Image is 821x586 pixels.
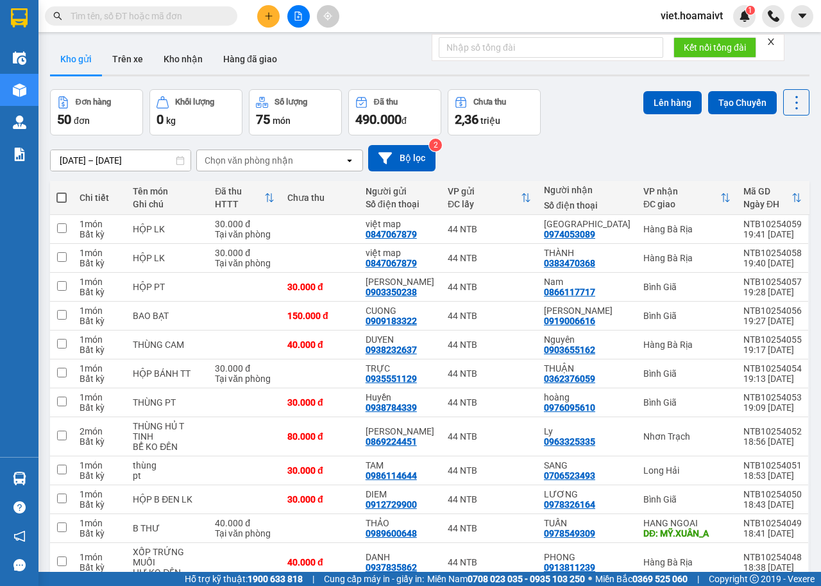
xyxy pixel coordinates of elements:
button: Bộ lọc [368,145,436,171]
div: 44 NTB [448,523,531,533]
div: NTB10254048 [743,552,802,562]
div: CUONG [366,306,435,316]
div: Hàng Bà Rịa [643,253,731,263]
div: HỘP LK [133,224,202,234]
div: 44 NTB [448,368,531,379]
div: NTB10254058 [743,248,802,258]
div: 0903655162 [544,345,595,355]
div: 44 NTB [448,282,531,292]
div: ĐC giao [643,199,720,209]
div: 44 NTB [448,431,531,442]
input: Nhập số tổng đài [439,37,663,58]
div: NTB10254059 [743,219,802,229]
div: Bất kỳ [80,436,120,447]
span: 0 [157,112,164,127]
div: 150.000 đ [287,311,353,321]
div: SANG [544,460,631,470]
div: Chọn văn phòng nhận [205,154,293,167]
div: Hàng Bà Rịa [643,557,731,567]
div: 40.000 đ [215,518,275,528]
div: 0903350238 [366,287,417,297]
div: Khối lượng [175,98,214,107]
div: ĐC lấy [448,199,521,209]
div: 80.000 đ [287,431,353,442]
span: Cung cấp máy in - giấy in: [324,572,424,586]
span: copyright [750,574,759,583]
span: | [697,572,699,586]
div: Chi tiết [80,193,120,203]
div: Bình Giã [643,311,731,321]
img: solution-icon [13,148,26,161]
button: Đơn hàng50đơn [50,89,143,135]
div: NTB10254052 [743,426,802,436]
div: DĐ: MỸ.XUÂN_A [643,528,731,539]
div: 0938784339 [366,402,417,413]
div: 19:28 [DATE] [743,287,802,297]
div: 44 NTB [448,253,531,263]
div: Bất kỳ [80,287,120,297]
div: HỘP B ĐEN LK [133,494,202,504]
div: LƯƠNG [544,489,631,499]
div: Bất kỳ [80,374,120,384]
div: Bất kỳ [80,470,120,481]
div: 30.000 đ [287,465,353,476]
div: THÀNH [544,248,631,258]
span: món [273,116,291,126]
div: 1 món [80,518,120,528]
button: Kho nhận [153,44,213,74]
div: 0866117717 [544,287,595,297]
span: notification [13,530,26,542]
div: việt map [366,248,435,258]
div: Người nhận [544,185,631,195]
sup: 2 [429,139,442,151]
div: Nam [544,277,631,287]
button: Lên hàng [643,91,702,114]
div: NTB10254051 [743,460,802,470]
div: Bình Giã [643,282,731,292]
div: Bình Giã [643,368,731,379]
img: warehouse-icon [13,116,26,129]
div: Số điện thoại [544,200,631,211]
span: triệu [480,116,500,126]
div: 18:56 [DATE] [743,436,802,447]
div: 44 NTB [448,224,531,234]
img: phone-icon [768,10,779,22]
div: HÀ BIÊN HÒA [544,219,631,229]
span: đơn [74,116,90,126]
div: Ngày ĐH [743,199,791,209]
button: file-add [287,5,310,28]
div: HỘP PT [133,282,202,292]
div: BỂ KO ĐỀN [133,442,202,452]
div: 44 NTB [448,465,531,476]
div: HỘP BÁNH TT [133,368,202,379]
div: thùng [133,460,202,470]
div: 1 món [80,392,120,402]
div: 0938232637 [366,345,417,355]
div: DIEM [366,489,435,499]
button: Số lượng75món [249,89,342,135]
div: Chưa thu [287,193,353,203]
div: 0978326164 [544,499,595,510]
div: NTB10254049 [743,518,802,528]
div: 0978549309 [544,528,595,539]
img: warehouse-icon [13,83,26,97]
span: aim [323,12,332,21]
div: Bất kỳ [80,402,120,413]
div: Tên món [133,186,202,196]
button: Hàng đã giao [213,44,287,74]
div: 30.000 đ [215,219,275,229]
div: Mã GD [743,186,791,196]
div: 2 món [80,426,120,436]
div: TUẤN [544,518,631,528]
div: 0974053089 [544,229,595,239]
span: 2,36 [455,112,478,127]
button: Khối lượng0kg [149,89,242,135]
div: 44 NTB [448,397,531,408]
button: aim [317,5,339,28]
div: Bất kỳ [80,499,120,510]
div: 19:41 [DATE] [743,229,802,239]
div: 1 món [80,248,120,258]
div: 0913811239 [544,562,595,573]
span: Miền Nam [427,572,585,586]
div: KIM [366,426,435,436]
